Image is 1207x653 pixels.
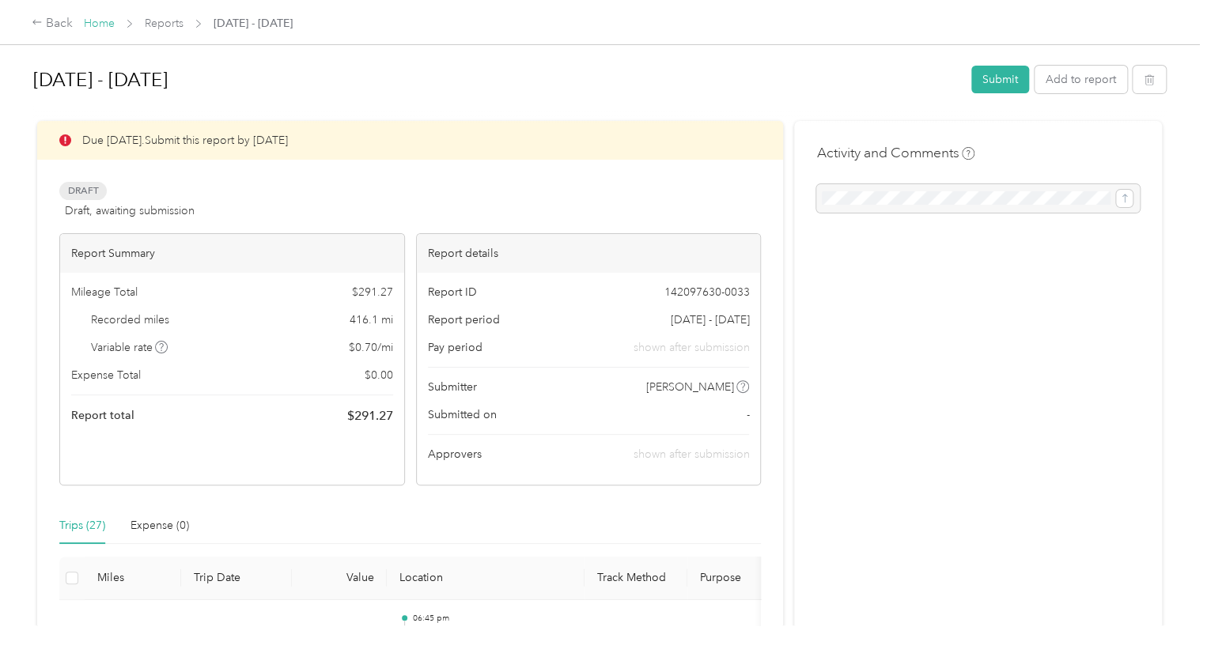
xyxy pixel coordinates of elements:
th: Purpose [687,557,806,600]
span: Report ID [428,284,477,300]
span: Pay period [428,339,482,356]
span: Submitted on [428,406,497,423]
span: Draft [59,182,107,200]
span: shown after submission [633,339,749,356]
span: [PERSON_NAME] [646,379,734,395]
div: Trips (27) [59,517,105,534]
span: $ 291.27 [352,284,393,300]
button: Submit [971,66,1029,93]
span: Recorded miles [91,311,169,328]
span: Approvers [428,446,482,462]
span: [DATE] - [DATE] [214,15,293,32]
th: Miles [85,557,181,600]
div: Due [DATE]. Submit this report by [DATE] [37,121,783,160]
span: Mileage Total [71,284,138,300]
div: Report details [417,234,761,273]
span: $ 0.70 / mi [349,339,393,356]
th: Location [387,557,585,600]
div: Back [32,14,73,33]
a: Reports [145,17,184,30]
h4: Activity and Comments [816,143,974,163]
span: 142097630-0033 [664,284,749,300]
p: 06:45 pm [412,613,572,624]
span: Draft, awaiting submission [65,202,195,219]
th: Track Method [585,557,687,600]
span: - [746,406,749,423]
span: Submitter [428,379,477,395]
p: FCNI AG Office [412,624,572,638]
span: Report total [71,407,134,424]
iframe: Everlance-gr Chat Button Frame [1118,564,1207,653]
span: [DATE] - [DATE] [670,311,749,328]
h1: Aug 18 - 31, 2025 [33,61,960,99]
div: Expense (0) [131,517,189,534]
span: 416.1 mi [350,311,393,328]
a: Home [84,17,115,30]
span: Report period [428,311,500,328]
div: Report Summary [60,234,404,273]
th: Trip Date [181,557,292,600]
th: Value [292,557,387,600]
span: $ 291.27 [347,406,393,425]
span: Expense Total [71,367,141,383]
span: Variable rate [91,339,168,356]
span: $ 0.00 [365,367,393,383]
span: shown after submission [633,447,749,461]
button: Add to report [1035,66,1127,93]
